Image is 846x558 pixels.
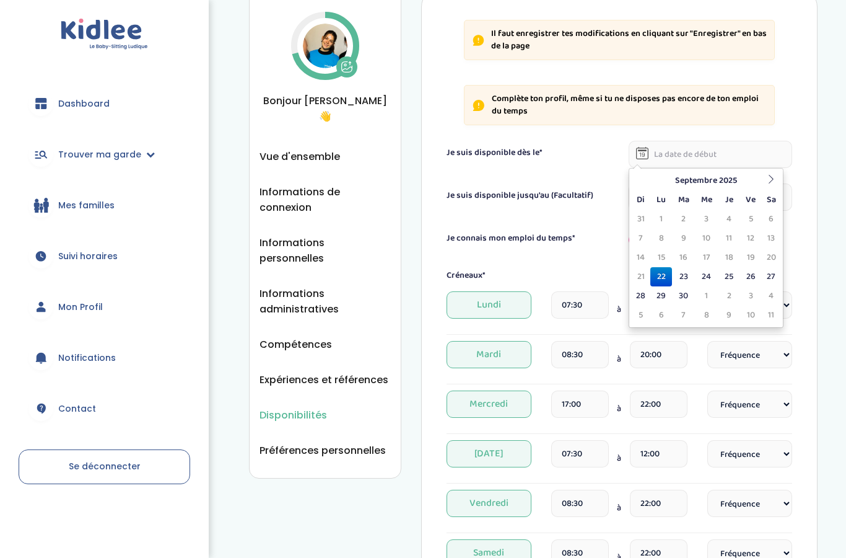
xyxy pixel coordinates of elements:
td: 6 [762,210,780,229]
td: 20 [762,248,780,267]
span: Mardi [447,341,531,368]
span: Lundi [447,291,531,319]
a: Dashboard [19,81,190,126]
a: Mes familles [19,183,190,228]
input: heure de fin [630,440,688,467]
input: heure de fin [630,490,688,517]
span: Mercredi [447,391,531,418]
td: 11 [718,229,739,248]
td: 4 [762,286,780,306]
input: heure de debut [551,341,609,368]
td: 29 [650,286,672,306]
a: Trouver ma garde [19,132,190,177]
td: 9 [672,229,695,248]
a: Notifications [19,335,190,380]
td: 22 [650,267,672,286]
p: Complète ton profil, même si tu ne disposes pas encore de ton emploi du temps [492,93,767,117]
div: Oui [619,226,710,254]
input: heure de debut [551,440,609,467]
input: heure de fin [630,341,688,368]
span: Suivi horaires [58,250,118,263]
a: Suivi horaires [19,234,190,278]
th: Je [718,190,739,210]
td: 7 [632,229,650,248]
span: Mon Profil [58,301,103,314]
td: 23 [672,267,695,286]
span: à [617,502,621,515]
th: Septembre 2025 [650,171,762,190]
input: heure de fin [630,391,688,418]
th: Di [632,190,650,210]
td: 24 [695,267,718,286]
input: La date de début [629,141,792,168]
button: Informations de connexion [259,184,391,215]
td: 3 [740,286,762,306]
th: Me [695,190,718,210]
th: Sa [762,190,780,210]
a: Contact [19,386,190,431]
td: 4 [718,210,739,229]
td: 28 [632,286,650,306]
span: à [617,452,621,465]
span: à [617,353,621,366]
span: Vendredi [447,490,531,517]
button: Compétences [259,337,332,352]
button: Informations personnelles [259,235,391,266]
td: 9 [718,306,739,325]
td: 3 [695,210,718,229]
td: 5 [632,306,650,325]
td: 19 [740,248,762,267]
span: Notifications [58,352,116,365]
td: 1 [650,210,672,229]
span: Trouver ma garde [58,148,141,161]
td: 10 [740,306,762,325]
span: [DATE] [447,440,531,467]
input: heure de debut [551,391,609,418]
span: Bonjour [PERSON_NAME] 👋 [259,93,391,124]
td: 27 [762,267,780,286]
button: Préférences personnelles [259,443,386,458]
label: Créneaux* [447,269,486,282]
p: Il faut enregistrer tes modifications en cliquant sur "Enregistrer" en bas de la page [491,28,767,52]
a: Se déconnecter [19,449,190,484]
td: 30 [672,286,695,306]
td: 16 [672,248,695,267]
span: à [617,402,621,415]
a: Mon Profil [19,285,190,329]
td: 12 [740,229,762,248]
td: 13 [762,229,780,248]
td: 18 [718,248,739,267]
img: logo.svg [61,19,148,50]
button: Vue d'ensemble [259,149,340,164]
button: Disponibilités [259,407,327,423]
td: 31 [632,210,650,229]
td: 1 [695,286,718,306]
span: à [617,303,621,316]
input: heure de debut [551,291,609,319]
th: Ve [740,190,762,210]
td: 2 [718,286,739,306]
td: 6 [650,306,672,325]
label: Je suis disponible jusqu'au (Facultatif) [447,189,593,202]
td: 21 [632,267,650,286]
span: Se déconnecter [69,460,141,472]
td: 15 [650,248,672,267]
td: 14 [632,248,650,267]
td: 26 [740,267,762,286]
td: 7 [672,306,695,325]
img: Avatar [303,24,347,68]
span: Contact [58,402,96,415]
label: Je connais mon emploi du temps* [447,232,575,245]
td: 10 [695,229,718,248]
td: 8 [695,306,718,325]
button: Informations administratives [259,286,391,317]
button: Expériences et références [259,372,388,387]
span: Mes familles [58,199,115,212]
td: 17 [695,248,718,267]
td: 11 [762,306,780,325]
